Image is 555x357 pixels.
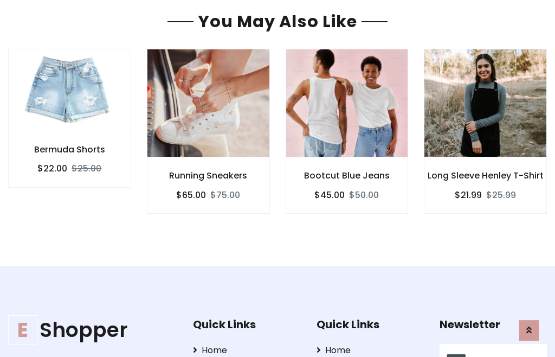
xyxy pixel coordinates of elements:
[147,49,270,213] a: Running Sneakers $65.00$75.00
[424,49,547,213] a: Long Sleeve Henley T-Shirt $21.99$25.99
[193,344,300,357] a: Home
[314,190,345,200] h6: $45.00
[147,170,269,181] h6: Running Sneakers
[286,170,408,181] h6: Bootcut Blue Jeans
[8,318,176,342] a: EShopper
[349,189,379,201] del: $50.00
[193,318,300,331] h5: Quick Links
[72,162,101,175] del: $25.00
[317,318,424,331] h5: Quick Links
[424,170,546,181] h6: Long Sleeve Henley T-Shirt
[286,49,409,213] a: Bootcut Blue Jeans $45.00$50.00
[486,189,516,201] del: $25.99
[8,315,37,345] span: E
[193,10,362,33] span: You May Also Like
[8,318,176,342] h1: Shopper
[8,49,131,187] a: Bermuda Shorts $22.00$25.00
[210,189,240,201] del: $75.00
[176,190,206,200] h6: $65.00
[455,190,482,200] h6: $21.99
[440,318,547,331] h5: Newsletter
[37,163,67,174] h6: $22.00
[9,144,131,155] h6: Bermuda Shorts
[317,344,424,357] a: Home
